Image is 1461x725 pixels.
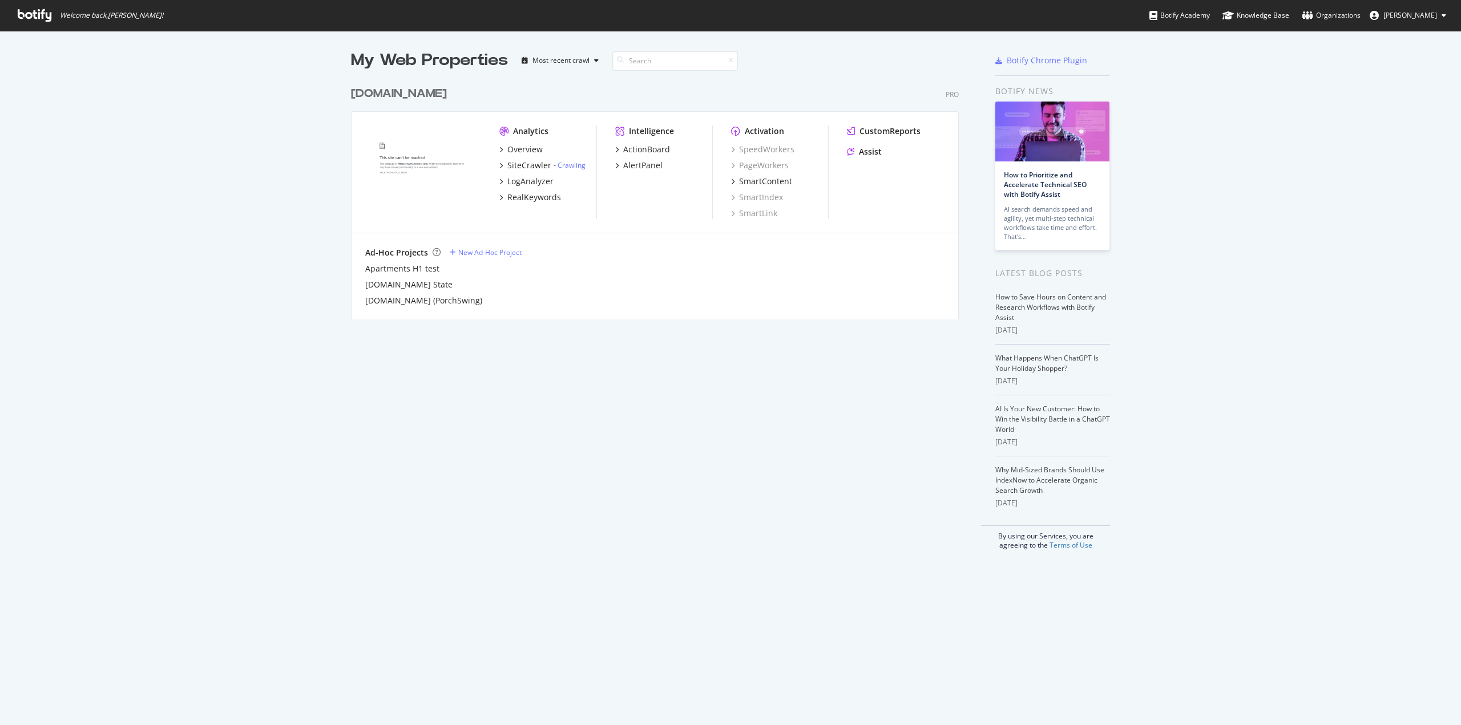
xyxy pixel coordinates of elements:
[499,144,543,155] a: Overview
[847,125,921,137] a: CustomReports
[731,192,783,203] a: SmartIndex
[731,144,794,155] a: SpeedWorkers
[499,176,554,187] a: LogAnalyzer
[995,325,1110,335] div: [DATE]
[995,437,1110,447] div: [DATE]
[365,247,428,258] div: Ad-Hoc Projects
[995,465,1104,495] a: Why Mid-Sized Brands Should Use IndexNow to Accelerate Organic Search Growth
[1149,10,1210,21] div: Botify Academy
[517,51,603,70] button: Most recent crawl
[507,192,561,203] div: RealKeywords
[859,125,921,137] div: CustomReports
[739,176,792,187] div: SmartContent
[995,292,1106,322] a: How to Save Hours on Content and Research Workflows with Botify Assist
[629,125,674,137] div: Intelligence
[612,51,738,71] input: Search
[995,404,1110,434] a: AI Is Your New Customer: How to Win the Visibility Battle in a ChatGPT World
[995,85,1110,98] div: Botify news
[1050,540,1092,550] a: Terms of Use
[731,160,789,171] a: PageWorkers
[615,160,663,171] a: AlertPanel
[615,144,670,155] a: ActionBoard
[351,86,447,102] div: [DOMAIN_NAME]
[499,192,561,203] a: RealKeywords
[558,160,586,170] a: Crawling
[731,208,777,219] a: SmartLink
[507,160,551,171] div: SiteCrawler
[995,498,1110,508] div: [DATE]
[351,86,451,102] a: [DOMAIN_NAME]
[532,57,590,64] div: Most recent crawl
[995,267,1110,280] div: Latest Blog Posts
[365,263,439,274] a: Apartments H1 test
[995,55,1087,66] a: Botify Chrome Plugin
[1361,6,1455,25] button: [PERSON_NAME]
[995,102,1109,161] img: How to Prioritize and Accelerate Technical SEO with Botify Assist
[365,125,481,218] img: www.homes.com
[731,176,792,187] a: SmartContent
[745,125,784,137] div: Activation
[1222,10,1289,21] div: Knowledge Base
[513,125,548,137] div: Analytics
[623,160,663,171] div: AlertPanel
[859,146,882,157] div: Assist
[450,248,522,257] a: New Ad-Hoc Project
[365,295,482,306] a: [DOMAIN_NAME] (PorchSwing)
[499,160,586,171] a: SiteCrawler- Crawling
[351,49,508,72] div: My Web Properties
[507,144,543,155] div: Overview
[507,176,554,187] div: LogAnalyzer
[351,72,968,319] div: grid
[1383,10,1437,20] span: Todd
[623,144,670,155] div: ActionBoard
[1302,10,1361,21] div: Organizations
[1004,205,1101,241] div: AI search demands speed and agility, yet multi-step technical workflows take time and effort. Tha...
[995,353,1099,373] a: What Happens When ChatGPT Is Your Holiday Shopper?
[60,11,163,20] span: Welcome back, [PERSON_NAME] !
[458,248,522,257] div: New Ad-Hoc Project
[365,279,453,290] a: [DOMAIN_NAME] State
[995,376,1110,386] div: [DATE]
[847,146,882,157] a: Assist
[1004,170,1087,199] a: How to Prioritize and Accelerate Technical SEO with Botify Assist
[946,90,959,99] div: Pro
[1007,55,1087,66] div: Botify Chrome Plugin
[981,525,1110,550] div: By using our Services, you are agreeing to the
[554,160,586,170] div: -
